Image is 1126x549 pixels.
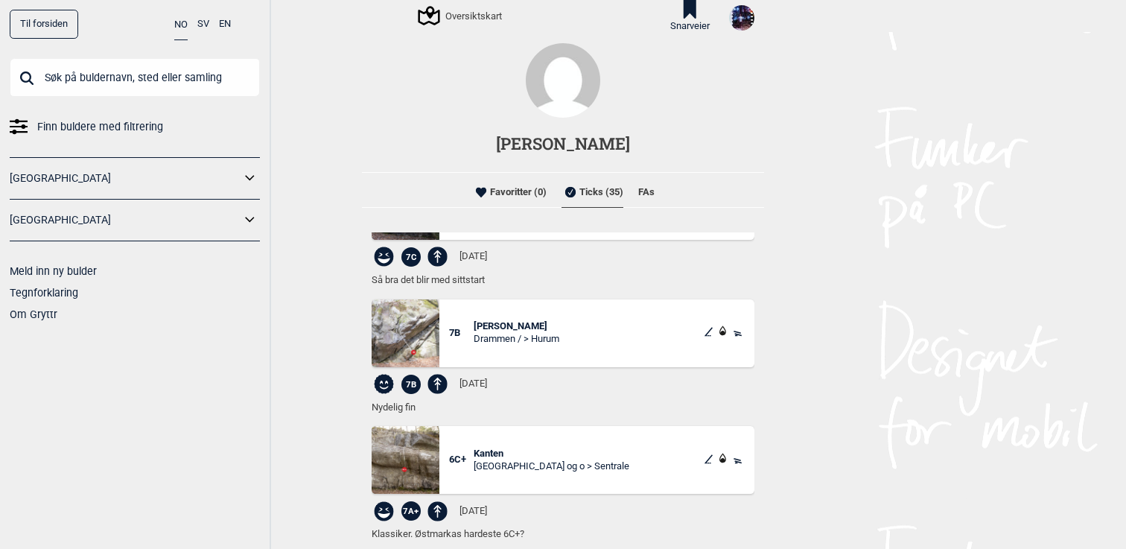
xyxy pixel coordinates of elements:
[10,308,57,320] a: Om Gryttr
[174,10,188,40] button: NO
[474,320,559,333] span: [PERSON_NAME]
[372,402,754,414] span: Nydelig fin
[197,10,209,39] button: SV
[401,247,421,267] span: 7C
[401,501,421,521] span: 7A+
[459,250,487,263] span: [DATE]
[729,5,754,31] img: DSCF8875
[449,454,474,466] span: 6C+
[472,177,547,207] li: Favoritter (0)
[362,133,764,156] h1: [PERSON_NAME]
[10,116,260,138] a: Finn buldere med filtrering
[562,177,623,207] li: Ticks (35)
[372,274,754,287] span: Så bra det blir med sittstart
[10,209,241,231] a: [GEOGRAPHIC_DATA]
[372,426,439,494] img: Kanten 201214
[10,168,241,189] a: [GEOGRAPHIC_DATA]
[420,7,502,25] div: Oversiktskart
[459,378,487,390] span: [DATE]
[10,287,78,299] a: Tegnforklaring
[401,375,421,394] span: 7B
[474,460,629,473] div: [GEOGRAPHIC_DATA] og o > Sentrale
[10,58,260,97] input: Søk på buldernavn, sted eller samling
[372,299,439,367] img: Knut Petter
[449,320,754,346] a: 7B[PERSON_NAME]Drammen / > Hurum
[459,505,487,518] span: [DATE]
[10,265,97,277] a: Meld inn ny bulder
[449,327,474,340] span: 7B
[219,10,231,39] button: EN
[474,448,629,460] span: Kanten
[372,528,754,541] span: Klassiker. Østmarkas hardeste 6C+?
[638,177,655,207] li: FAs
[526,43,600,118] img: User fallback1
[37,116,163,138] span: Finn buldere med filtrering
[474,333,559,346] div: Drammen / > Hurum
[10,10,78,39] a: Til forsiden
[449,448,754,473] a: 6C+Kanten[GEOGRAPHIC_DATA] og o > Sentrale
